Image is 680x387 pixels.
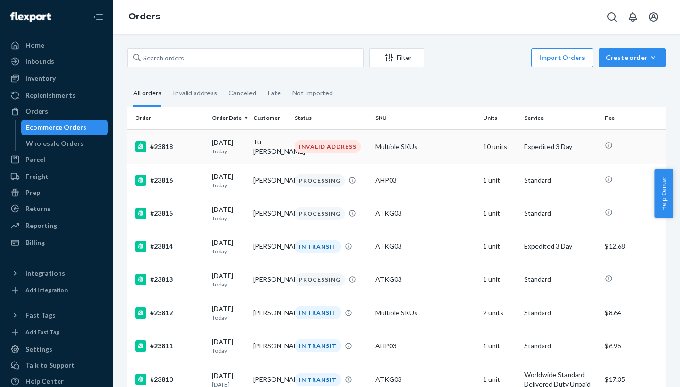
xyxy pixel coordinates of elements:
div: INVALID ADDRESS [295,140,361,153]
button: Open notifications [623,8,642,26]
div: Customer [253,114,287,122]
div: Help Center [25,377,64,386]
a: Orders [128,11,160,22]
div: Invalid address [173,81,217,105]
div: #23814 [135,241,204,252]
a: Ecommerce Orders [21,120,108,135]
div: Inbounds [25,57,54,66]
div: Settings [25,345,52,354]
td: [PERSON_NAME] [249,329,290,362]
td: 1 unit [479,329,520,362]
a: Reporting [6,218,108,233]
td: 1 unit [479,197,520,230]
div: IN TRANSIT [295,339,341,352]
div: #23816 [135,175,204,186]
div: Fast Tags [25,311,56,320]
div: Wholesale Orders [26,139,84,148]
a: Prep [6,185,108,200]
td: [PERSON_NAME] [249,263,290,296]
button: Import Orders [531,48,593,67]
div: #23818 [135,141,204,152]
td: 10 units [479,129,520,164]
div: Canceled [229,81,256,105]
a: Settings [6,342,108,357]
button: Close Navigation [89,8,108,26]
th: Order [127,107,208,129]
a: Add Fast Tag [6,327,108,338]
div: ATKG03 [375,375,476,384]
div: Orders [25,107,48,116]
div: Freight [25,172,49,181]
a: Wholesale Orders [21,136,108,151]
button: Help Center [654,169,673,218]
p: Expedited 3 Day [524,142,597,151]
a: Replenishments [6,88,108,103]
div: [DATE] [212,304,246,321]
ol: breadcrumbs [121,3,168,31]
div: ATKG03 [375,242,476,251]
div: Reporting [25,221,57,230]
div: Integrations [25,269,65,278]
div: Talk to Support [25,361,75,370]
th: SKU [372,107,479,129]
a: Parcel [6,152,108,167]
p: Today [212,214,246,222]
th: Status [291,107,372,129]
a: Orders [6,104,108,119]
p: Standard [524,176,597,185]
input: Search orders [127,48,364,67]
th: Fee [601,107,666,129]
div: Billing [25,238,45,247]
button: Create order [599,48,666,67]
div: Prep [25,188,40,197]
div: [DATE] [212,238,246,255]
p: Today [212,280,246,288]
div: PROCESSING [295,273,345,286]
p: Expedited 3 Day [524,242,597,251]
td: Tu [PERSON_NAME] [249,129,290,164]
div: IN TRANSIT [295,240,341,253]
a: Home [6,38,108,53]
div: [DATE] [212,205,246,222]
div: #23813 [135,274,204,285]
td: $12.68 [601,230,666,263]
button: Filter [369,48,424,67]
div: Replenishments [25,91,76,100]
div: AHP03 [375,341,476,351]
div: [DATE] [212,172,246,189]
td: [PERSON_NAME] [249,164,290,197]
div: All orders [133,81,161,107]
div: Home [25,41,44,50]
td: [PERSON_NAME] [249,230,290,263]
a: Talk to Support [6,358,108,373]
p: Standard [524,308,597,318]
td: Multiple SKUs [372,129,479,164]
td: 1 unit [479,230,520,263]
td: Multiple SKUs [372,296,479,329]
div: ATKG03 [375,275,476,284]
a: Returns [6,201,108,216]
a: Freight [6,169,108,184]
a: Add Integration [6,285,108,296]
div: AHP03 [375,176,476,185]
div: Late [268,81,281,105]
th: Units [479,107,520,129]
p: Standard [524,275,597,284]
p: Today [212,181,246,189]
div: Parcel [25,155,45,164]
td: $6.95 [601,329,666,362]
div: Ecommerce Orders [26,123,86,132]
button: Integrations [6,266,108,281]
p: Today [212,346,246,354]
div: Filter [370,53,424,62]
p: Today [212,247,246,255]
td: 2 units [479,296,520,329]
div: [DATE] [212,271,246,288]
button: Fast Tags [6,308,108,323]
div: Add Fast Tag [25,328,59,336]
div: [DATE] [212,337,246,354]
p: Today [212,147,246,155]
th: Service [520,107,601,129]
td: 1 unit [479,263,520,296]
